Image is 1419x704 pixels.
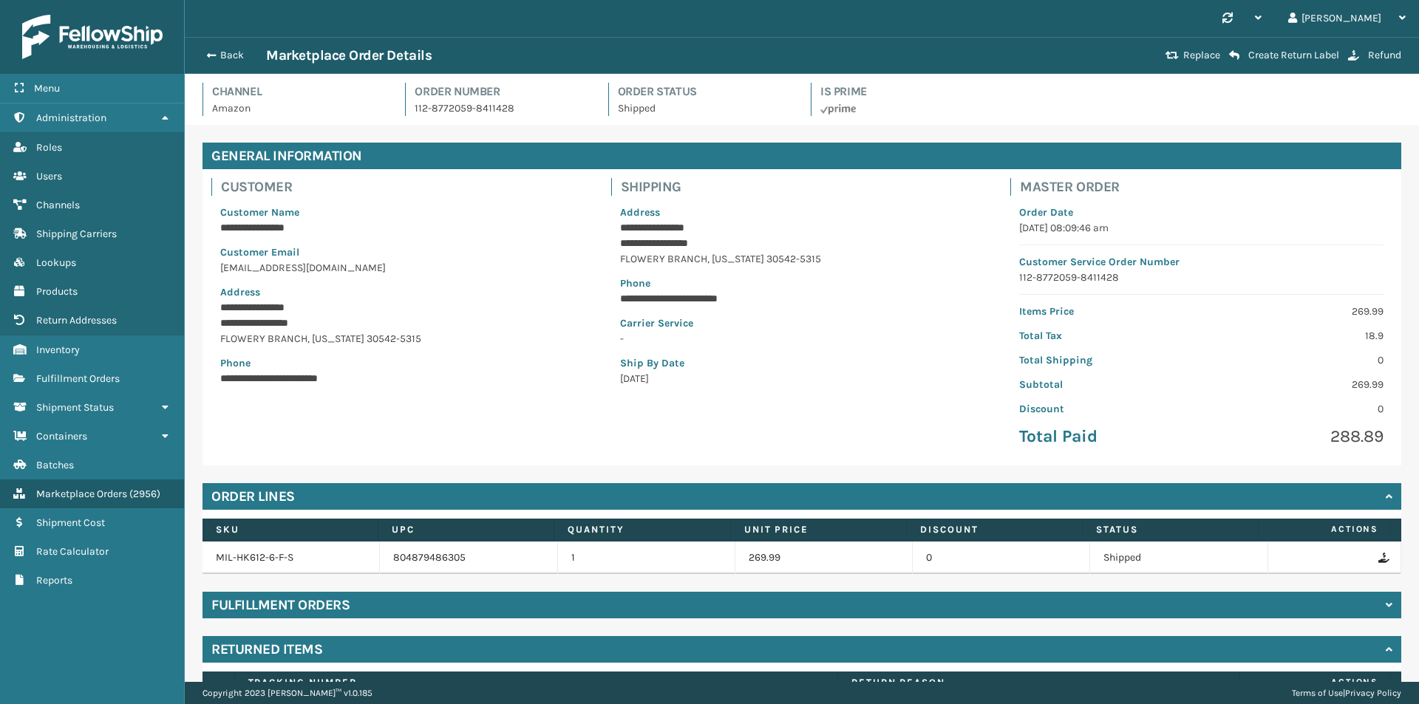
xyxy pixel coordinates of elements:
p: 269.99 [1211,377,1384,392]
h4: General Information [203,143,1401,169]
p: 269.99 [1211,304,1384,319]
p: Phone [220,355,585,371]
span: Administration [36,112,106,124]
p: Ship By Date [620,355,984,371]
span: Batches [36,459,74,471]
span: Shipment Status [36,401,114,414]
i: Replace [1166,50,1179,61]
p: Total Shipping [1019,352,1192,368]
h4: Order Status [618,83,793,100]
span: Lookups [36,256,76,269]
p: 0 [1211,352,1384,368]
span: Actions [1263,517,1387,541]
p: FLOWERY BRANCH , [US_STATE] 30542-5315 [220,331,585,346]
div: | [1292,682,1401,704]
label: Status [1096,523,1245,536]
h4: Master Order [1020,178,1392,196]
span: Channels [36,199,80,211]
p: 112-8772059-8411428 [1019,270,1384,285]
span: Address [620,206,660,219]
span: Users [36,170,62,182]
p: Phone [620,276,984,291]
td: Shipped [1090,541,1267,574]
p: - [620,331,984,346]
span: Address [220,286,260,298]
p: Total Paid [1019,426,1192,448]
p: Items Price [1019,304,1192,319]
h4: Customer [221,178,593,196]
label: Discount [920,523,1069,536]
label: Unit Price [744,523,893,536]
p: Customer Email [220,245,585,260]
p: 288.89 [1211,426,1384,448]
span: Inventory [36,344,80,356]
p: [DATE] [620,371,984,386]
button: Create Return Label [1225,49,1344,62]
label: Tracking number [248,676,824,689]
p: Carrier Service [620,315,984,331]
label: UPC [392,523,540,536]
span: Menu [34,82,60,95]
p: Discount [1019,401,1192,417]
p: Shipped [618,100,793,116]
span: Shipment Cost [36,516,105,529]
p: 112-8772059-8411428 [415,100,590,116]
p: 18.9 [1211,328,1384,344]
span: Return Addresses [36,314,117,327]
label: SKU [216,523,364,536]
p: Amazon [212,100,387,116]
label: Return Reason [851,676,1226,689]
h4: Returned Items [211,640,322,658]
button: Refund [1344,49,1406,62]
span: ( 2956 ) [129,488,160,500]
p: Copyright 2023 [PERSON_NAME]™ v 1.0.185 [203,682,372,704]
h4: Fulfillment Orders [211,596,350,614]
p: Customer Service Order Number [1019,254,1384,270]
button: Replace [1161,49,1225,62]
p: [DATE] 08:09:46 am [1019,220,1384,236]
p: 0 [1211,401,1384,417]
a: Privacy Policy [1345,688,1401,698]
i: Refund [1348,50,1359,61]
p: Subtotal [1019,377,1192,392]
h4: Channel [212,83,387,100]
td: 1 [558,541,735,574]
button: Back [198,49,266,62]
h4: Order Lines [211,488,295,505]
td: 269.99 [735,541,913,574]
span: Products [36,285,78,298]
td: 0 [913,541,1090,574]
p: Total Tax [1019,328,1192,344]
img: logo [22,15,163,59]
h3: Marketplace Order Details [266,47,432,64]
span: Shipping Carriers [36,228,117,240]
p: FLOWERY BRANCH , [US_STATE] 30542-5315 [620,251,984,267]
p: Order Date [1019,205,1384,220]
p: [EMAIL_ADDRESS][DOMAIN_NAME] [220,260,585,276]
span: Marketplace Orders [36,488,127,500]
span: Fulfillment Orders [36,372,120,385]
h4: Shipping [621,178,993,196]
label: Quantity [568,523,716,536]
td: 804879486305 [380,541,557,574]
span: Containers [36,430,87,442]
a: MIL-HK612-6-F-S [216,551,293,564]
i: Refund Order Line [1378,553,1387,563]
a: Terms of Use [1292,688,1343,698]
i: Create Return Label [1229,49,1239,61]
span: Rate Calculator [36,545,109,558]
span: Roles [36,141,62,154]
p: Customer Name [220,205,585,220]
h4: Order Number [415,83,590,100]
span: Reports [36,574,72,587]
h4: Is Prime [820,83,996,100]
